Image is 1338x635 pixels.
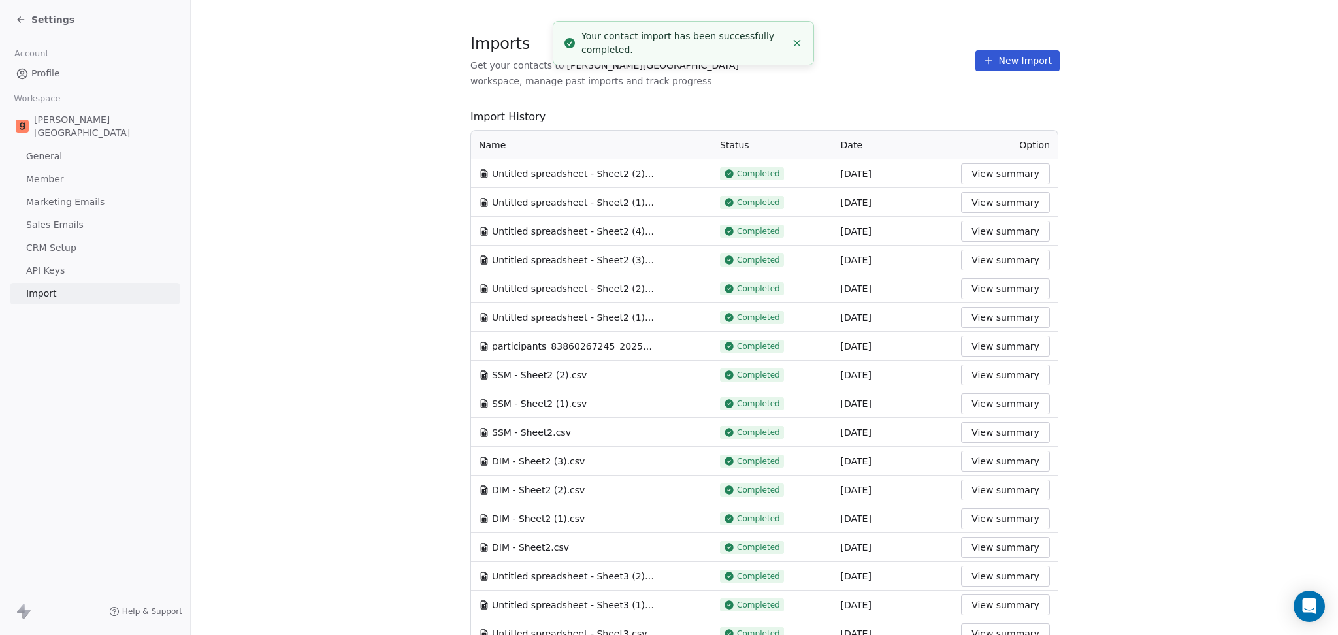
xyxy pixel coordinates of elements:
[26,287,56,301] span: Import
[26,172,64,186] span: Member
[26,218,84,232] span: Sales Emails
[961,336,1050,357] button: View summary
[492,483,585,497] span: DIM - Sheet2 (2).csv
[10,283,180,304] a: Import
[737,513,780,524] span: Completed
[31,13,74,26] span: Settings
[567,59,739,72] span: [PERSON_NAME][GEOGRAPHIC_DATA]
[737,427,780,438] span: Completed
[841,570,946,583] div: [DATE]
[975,50,1060,71] button: New Import
[737,370,780,380] span: Completed
[16,13,74,26] a: Settings
[492,397,587,410] span: SSM - Sheet2 (1).csv
[841,340,946,353] div: [DATE]
[26,195,105,209] span: Marketing Emails
[470,34,975,54] span: Imports
[492,167,655,180] span: Untitled spreadsheet - Sheet2 (2).csv
[961,163,1050,184] button: View summary
[841,282,946,295] div: [DATE]
[841,512,946,525] div: [DATE]
[492,282,655,295] span: Untitled spreadsheet - Sheet2 (2).csv
[841,397,946,410] div: [DATE]
[737,542,780,553] span: Completed
[961,451,1050,472] button: View summary
[841,196,946,209] div: [DATE]
[492,368,587,382] span: SSM - Sheet2 (2).csv
[737,312,780,323] span: Completed
[492,541,569,554] span: DIM - Sheet2.csv
[961,393,1050,414] button: View summary
[10,146,180,167] a: General
[737,197,780,208] span: Completed
[841,455,946,468] div: [DATE]
[470,59,564,72] span: Get your contacts to
[737,284,780,294] span: Completed
[492,426,571,439] span: SSM - Sheet2.csv
[470,109,1058,125] span: Import History
[492,512,585,525] span: DIM - Sheet2 (1).csv
[841,167,946,180] div: [DATE]
[961,508,1050,529] button: View summary
[737,399,780,409] span: Completed
[122,606,182,617] span: Help & Support
[737,456,780,466] span: Completed
[789,35,806,52] button: Close toast
[8,44,54,63] span: Account
[581,29,786,57] div: Your contact import has been successfully completed.
[31,67,60,80] span: Profile
[10,191,180,213] a: Marketing Emails
[841,483,946,497] div: [DATE]
[737,255,780,265] span: Completed
[961,422,1050,443] button: View summary
[841,253,946,267] div: [DATE]
[26,241,76,255] span: CRM Setup
[10,260,180,282] a: API Keys
[720,140,749,150] span: Status
[841,225,946,238] div: [DATE]
[492,311,655,324] span: Untitled spreadsheet - Sheet2 (1).csv
[961,594,1050,615] button: View summary
[841,541,946,554] div: [DATE]
[16,120,29,133] img: Goela%20School%20Logos%20(4).png
[109,606,182,617] a: Help & Support
[961,278,1050,299] button: View summary
[841,426,946,439] div: [DATE]
[492,225,655,238] span: Untitled spreadsheet - Sheet2 (4).csv
[961,192,1050,213] button: View summary
[961,566,1050,587] button: View summary
[961,365,1050,385] button: View summary
[34,113,174,139] span: [PERSON_NAME][GEOGRAPHIC_DATA]
[26,264,65,278] span: API Keys
[492,253,655,267] span: Untitled spreadsheet - Sheet2 (3).csv
[961,307,1050,328] button: View summary
[8,89,66,108] span: Workspace
[841,311,946,324] div: [DATE]
[492,340,655,353] span: participants_83860267245_2025_09_13.csv
[961,480,1050,500] button: View summary
[10,169,180,190] a: Member
[737,600,780,610] span: Completed
[737,226,780,236] span: Completed
[1019,140,1050,150] span: Option
[10,237,180,259] a: CRM Setup
[841,368,946,382] div: [DATE]
[737,485,780,495] span: Completed
[737,571,780,581] span: Completed
[961,537,1050,558] button: View summary
[961,250,1050,270] button: View summary
[10,214,180,236] a: Sales Emails
[492,570,655,583] span: Untitled spreadsheet - Sheet3 (2).csv
[841,598,946,611] div: [DATE]
[492,196,655,209] span: Untitled spreadsheet - Sheet2 (1).csv
[492,455,585,468] span: DIM - Sheet2 (3).csv
[479,138,506,152] span: Name
[10,63,180,84] a: Profile
[1294,591,1325,622] div: Open Intercom Messenger
[737,169,780,179] span: Completed
[492,598,655,611] span: Untitled spreadsheet - Sheet3 (1).csv
[961,221,1050,242] button: View summary
[470,74,711,88] span: workspace, manage past imports and track progress
[737,341,780,351] span: Completed
[841,140,862,150] span: Date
